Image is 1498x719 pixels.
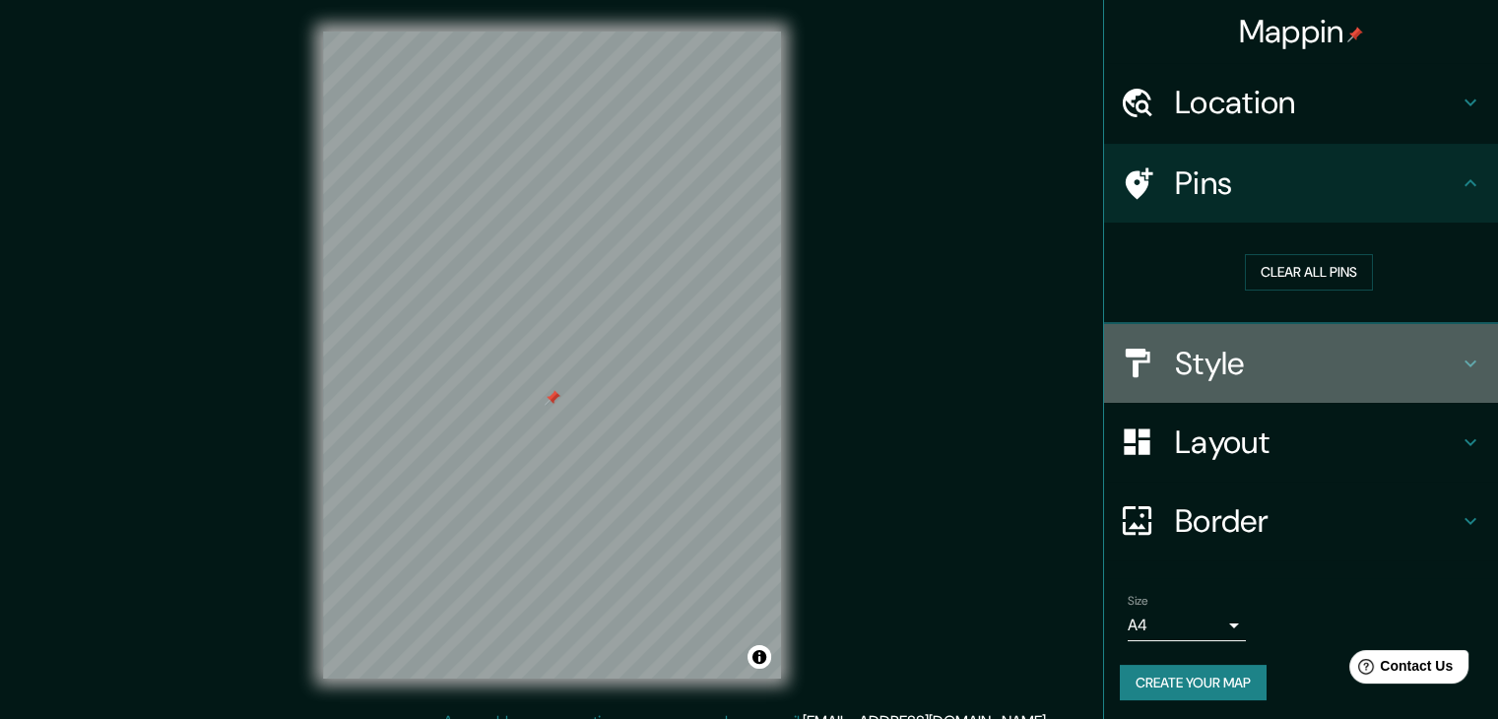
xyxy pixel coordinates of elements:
h4: Layout [1175,423,1459,462]
h4: Border [1175,501,1459,541]
button: Create your map [1120,665,1267,701]
button: Clear all pins [1245,254,1373,291]
button: Toggle attribution [748,645,771,669]
h4: Pins [1175,163,1459,203]
div: Border [1104,482,1498,560]
div: A4 [1128,610,1246,641]
h4: Mappin [1239,12,1364,51]
h4: Location [1175,83,1459,122]
h4: Style [1175,344,1459,383]
canvas: Map [323,32,781,679]
div: Layout [1104,403,1498,482]
img: pin-icon.png [1347,27,1363,42]
label: Size [1128,592,1148,609]
div: Pins [1104,144,1498,223]
iframe: Help widget launcher [1323,642,1476,697]
div: Style [1104,324,1498,403]
div: Location [1104,63,1498,142]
